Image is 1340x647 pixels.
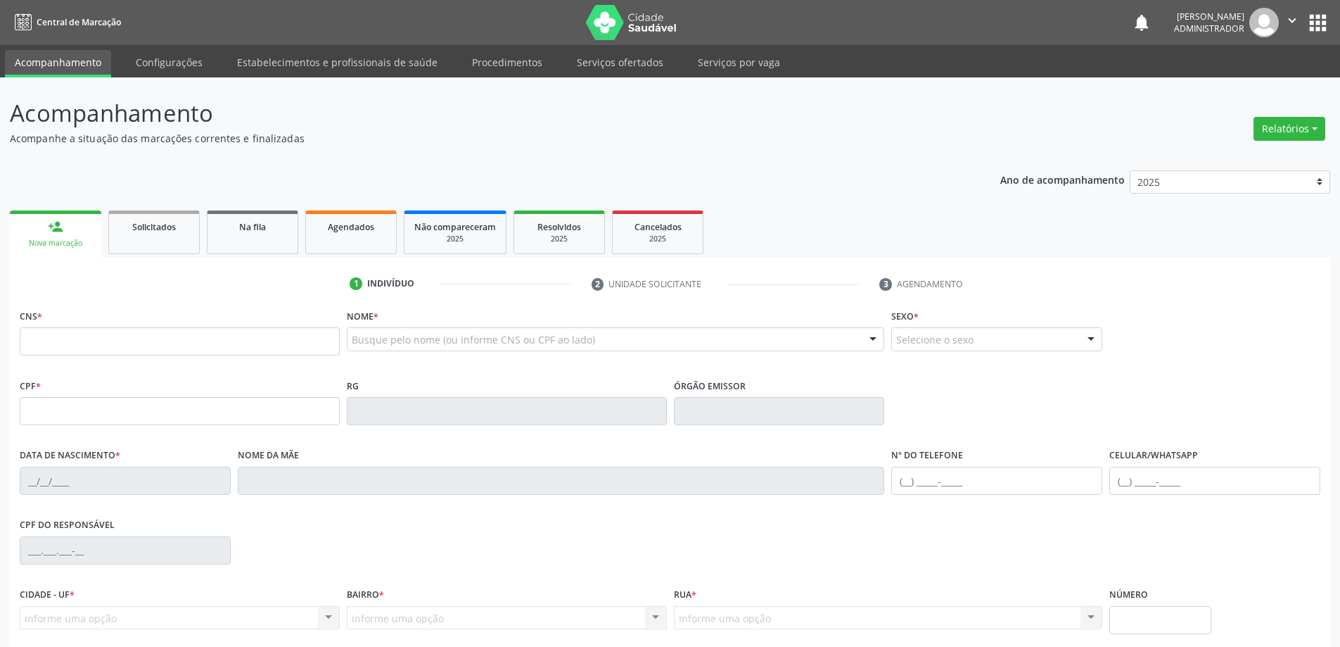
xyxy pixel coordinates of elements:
[688,50,790,75] a: Serviços por vaga
[20,445,120,467] label: Data de nascimento
[1249,8,1279,37] img: img
[674,584,696,606] label: Rua
[414,221,496,233] span: Não compareceram
[462,50,552,75] a: Procedimentos
[1284,13,1300,28] i: 
[1306,11,1330,35] button: apps
[896,332,974,347] span: Selecione o sexo
[891,445,963,467] label: Nº do Telefone
[674,375,746,397] label: Órgão emissor
[1109,584,1148,606] label: Número
[132,221,176,233] span: Solicitados
[347,375,359,397] label: RG
[10,11,121,34] a: Central de Marcação
[20,375,41,397] label: CPF
[367,277,414,290] div: Indivíduo
[891,467,1102,495] input: (__) _____-_____
[350,277,362,290] div: 1
[20,467,231,495] input: __/__/____
[227,50,447,75] a: Estabelecimentos e profissionais de saúde
[352,332,595,347] span: Busque pelo nome (ou informe CNS ou CPF ao lado)
[414,234,496,244] div: 2025
[1109,445,1198,467] label: Celular/WhatsApp
[1000,170,1125,188] p: Ano de acompanhamento
[10,131,934,146] p: Acompanhe a situação das marcações correntes e finalizadas
[48,219,63,234] div: person_add
[20,536,231,565] input: ___.___.___-__
[126,50,212,75] a: Configurações
[1174,11,1244,23] div: [PERSON_NAME]
[1279,8,1306,37] button: 
[347,584,384,606] label: Bairro
[567,50,673,75] a: Serviços ofertados
[347,306,378,327] label: Nome
[20,515,115,536] label: CPF do responsável
[10,96,934,131] p: Acompanhamento
[239,221,266,233] span: Na fila
[891,306,919,327] label: Sexo
[1253,117,1325,141] button: Relatórios
[623,234,693,244] div: 2025
[37,16,121,28] span: Central de Marcação
[328,221,374,233] span: Agendados
[238,445,299,467] label: Nome da mãe
[20,238,91,249] div: Nova marcação
[1132,13,1151,32] button: notifications
[634,221,682,233] span: Cancelados
[1174,23,1244,34] span: Administrador
[1109,467,1320,495] input: (__) _____-_____
[524,234,594,244] div: 2025
[20,306,42,327] label: CNS
[5,50,111,77] a: Acompanhamento
[537,221,581,233] span: Resolvidos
